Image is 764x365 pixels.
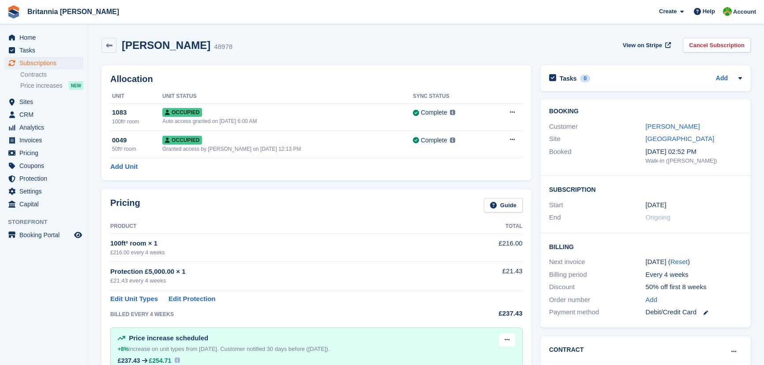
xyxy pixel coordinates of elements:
th: Product [110,220,446,234]
div: Debit/Credit Card [645,307,742,317]
div: 0049 [112,135,162,145]
a: menu [4,57,83,69]
a: Add [645,295,657,305]
div: 0 [580,74,590,82]
div: 50ft² room [112,145,162,153]
span: Tasks [19,44,72,56]
div: £216.00 every 4 weeks [110,249,446,257]
span: Occupied [162,136,202,145]
a: menu [4,185,83,197]
a: Preview store [73,230,83,240]
div: Complete [421,136,447,145]
h2: [PERSON_NAME] [122,39,210,51]
div: [DATE] ( ) [645,257,742,267]
th: Unit [110,89,162,104]
span: Protection [19,172,72,185]
div: Discount [549,282,646,292]
span: Account [733,7,756,16]
a: menu [4,31,83,44]
a: menu [4,198,83,210]
h2: Booking [549,108,742,115]
a: Price increases NEW [20,81,83,90]
div: Protection £5,000.00 × 1 [110,267,446,277]
span: Capital [19,198,72,210]
div: Next invoice [549,257,646,267]
div: 100ft² room × 1 [110,238,446,249]
a: menu [4,96,83,108]
div: £237.43 [446,309,523,319]
img: icon-info-931a05b42745ab749e9cb3f8fd5492de83d1ef71f8849c2817883450ef4d471b.svg [175,358,180,363]
span: Sites [19,96,72,108]
span: Subscriptions [19,57,72,69]
h2: Subscription [549,185,742,194]
div: End [549,212,646,223]
div: Walk-in ([PERSON_NAME]) [645,156,742,165]
a: menu [4,147,83,159]
a: menu [4,108,83,121]
img: Wendy Thorp [723,7,732,16]
div: Billing period [549,270,646,280]
th: Unit Status [162,89,413,104]
div: +8% [118,345,128,354]
div: 100ft² room [112,118,162,126]
span: increase on unit types from [DATE]. [118,346,219,352]
a: menu [4,44,83,56]
div: Granted access by [PERSON_NAME] on [DATE] 12:13 PM [162,145,413,153]
a: Britannia [PERSON_NAME] [24,4,123,19]
span: £254.71 [149,357,172,364]
span: Settings [19,185,72,197]
a: Add [716,74,728,84]
span: Pricing [19,147,72,159]
a: View on Stripe [619,38,673,52]
a: menu [4,134,83,146]
span: Home [19,31,72,44]
h2: Contract [549,345,584,354]
a: Contracts [20,71,83,79]
span: Storefront [8,218,88,227]
span: Invoices [19,134,72,146]
td: £21.43 [446,261,523,290]
a: Edit Protection [169,294,216,304]
span: Create [659,7,677,16]
span: Ongoing [645,213,670,221]
span: View on Stripe [623,41,662,50]
a: menu [4,121,83,134]
div: £21.43 every 4 weeks [110,276,446,285]
span: CRM [19,108,72,121]
div: 48978 [214,42,232,52]
div: Complete [421,108,447,117]
a: [PERSON_NAME] [645,123,700,130]
div: £237.43 [118,357,140,364]
img: stora-icon-8386f47178a22dfd0bd8f6a31ec36ba5ce8667c1dd55bd0f319d3a0aa187defe.svg [7,5,20,19]
a: Guide [484,198,523,212]
a: Edit Unit Types [110,294,158,304]
span: Help [703,7,715,16]
span: Occupied [162,108,202,117]
h2: Pricing [110,198,140,212]
h2: Tasks [560,74,577,82]
span: Analytics [19,121,72,134]
span: Booking Portal [19,229,72,241]
time: 2024-08-05 00:00:00 UTC [645,200,666,210]
a: Cancel Subscription [683,38,751,52]
div: Every 4 weeks [645,270,742,280]
div: Booked [549,147,646,165]
a: Add Unit [110,162,138,172]
h2: Allocation [110,74,523,84]
a: [GEOGRAPHIC_DATA] [645,135,714,142]
span: Coupons [19,160,72,172]
th: Sync Status [413,89,489,104]
div: [DATE] 02:52 PM [645,147,742,157]
div: 1083 [112,108,162,118]
a: menu [4,160,83,172]
img: icon-info-grey-7440780725fd019a000dd9b08b2336e03edf1995a4989e88bcd33f0948082b44.svg [450,110,455,115]
div: Customer [549,122,646,132]
div: 50% off first 8 weeks [645,282,742,292]
a: Reset [670,258,688,265]
a: menu [4,172,83,185]
span: Customer notified 30 days before ([DATE]). [220,346,330,352]
span: Price increases [20,82,63,90]
div: Payment method [549,307,646,317]
img: icon-info-grey-7440780725fd019a000dd9b08b2336e03edf1995a4989e88bcd33f0948082b44.svg [450,138,455,143]
div: Site [549,134,646,144]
